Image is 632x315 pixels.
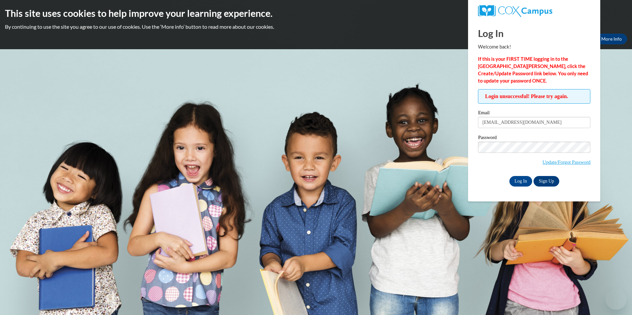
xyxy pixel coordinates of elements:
[606,289,627,310] iframe: Button to launch messaging window
[542,159,590,165] a: Update/Forgot Password
[478,135,590,142] label: Password
[5,23,627,30] p: By continuing to use the site you agree to our use of cookies. Use the ‘More info’ button to read...
[596,34,627,44] a: More Info
[478,110,590,117] label: Email
[533,176,559,187] a: Sign Up
[478,56,588,84] strong: If this is your FIRST TIME logging in to the [GEOGRAPHIC_DATA][PERSON_NAME], click the Create/Upd...
[478,43,590,51] p: Welcome back!
[478,5,590,17] a: COX Campus
[478,89,590,104] span: Login unsuccessful! Please try again.
[5,7,627,20] h2: This site uses cookies to help improve your learning experience.
[509,176,533,187] input: Log In
[478,5,552,17] img: COX Campus
[478,26,590,40] h1: Log In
